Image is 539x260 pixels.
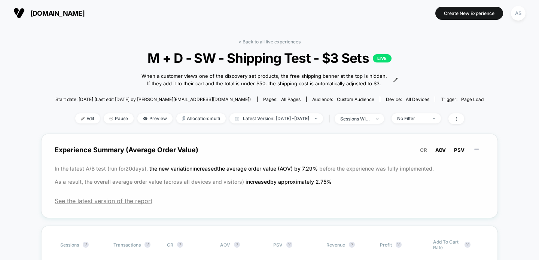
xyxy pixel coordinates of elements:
p: In the latest A/B test (run for 20 days), before the experience was fully implemented. As a resul... [55,162,484,188]
button: ? [234,242,240,248]
div: sessions with impression [340,116,370,122]
div: Trigger: [441,97,484,102]
span: Transactions [113,242,141,248]
span: Revenue [326,242,345,248]
button: ? [465,242,471,248]
span: Pause [104,113,134,123]
img: calendar [235,117,239,120]
span: When a customer views one of the discovery set products, the free shipping banner at the top is h... [141,73,387,87]
button: AS [509,6,528,21]
button: ? [396,242,402,248]
img: end [433,118,435,119]
p: LIVE [373,54,392,62]
span: Preview [137,113,173,123]
span: Start date: [DATE] (Last edit [DATE] by [PERSON_NAME][EMAIL_ADDRESS][DOMAIN_NAME]) [55,97,251,102]
span: Sessions [60,242,79,248]
img: end [376,118,378,120]
span: M + D - SW - Shipping Test - $3 Sets [77,50,462,66]
span: | [327,113,335,124]
span: PSV [273,242,283,248]
span: Experience Summary (Average Order Value) [55,141,484,158]
span: AOV [220,242,230,248]
span: AOV [435,147,446,153]
button: Create New Experience [435,7,503,20]
a: < Back to all live experiences [238,39,301,45]
div: AS [511,6,526,21]
span: Edit [75,113,100,123]
button: ? [349,242,355,248]
span: all devices [406,97,429,102]
button: AOV [433,147,448,153]
span: [DOMAIN_NAME] [30,9,85,17]
span: Latest Version: [DATE] - [DATE] [229,113,323,123]
span: Page Load [461,97,484,102]
span: Device: [380,97,435,102]
span: Add To Cart Rate [433,239,461,250]
button: ? [144,242,150,248]
img: end [109,117,113,120]
span: increased by approximately 2.75 % [246,178,332,185]
button: ? [83,242,89,248]
button: CR [418,147,429,153]
span: CR [420,147,427,153]
img: rebalance [182,116,185,120]
button: PSV [452,147,467,153]
div: No Filter [397,116,427,121]
span: all pages [281,97,301,102]
button: ? [286,242,292,248]
span: Allocation: multi [176,113,226,123]
img: end [315,118,317,119]
span: Custom Audience [337,97,374,102]
img: edit [81,117,85,120]
div: Audience: [312,97,374,102]
span: See the latest version of the report [55,197,484,205]
img: Visually logo [13,7,25,19]
span: the new variation increased the average order value (AOV) by 7.29 % [149,165,319,172]
button: [DOMAIN_NAME] [11,7,87,19]
span: PSV [454,147,465,153]
button: ? [177,242,183,248]
span: Profit [380,242,392,248]
div: Pages: [263,97,301,102]
span: CR [167,242,173,248]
